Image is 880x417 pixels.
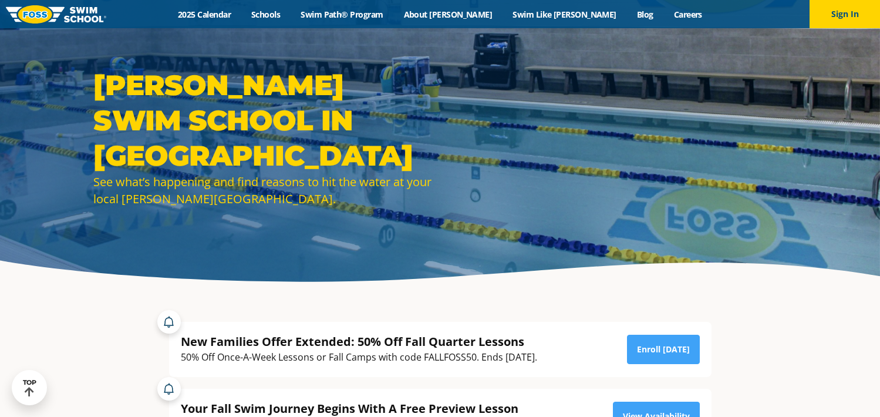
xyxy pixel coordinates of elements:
a: About [PERSON_NAME] [393,9,503,20]
a: 2025 Calendar [168,9,241,20]
a: Schools [241,9,291,20]
div: TOP [23,379,36,397]
div: Your Fall Swim Journey Begins With A Free Preview Lesson [181,401,575,416]
a: Careers [663,9,712,20]
div: See what’s happening and find reasons to hit the water at your local [PERSON_NAME][GEOGRAPHIC_DATA]. [93,173,434,207]
a: Enroll [DATE] [627,335,700,364]
a: Swim Like [PERSON_NAME] [503,9,627,20]
h1: [PERSON_NAME] Swim School in [GEOGRAPHIC_DATA] [93,68,434,173]
div: New Families Offer Extended: 50% Off Fall Quarter Lessons [181,334,537,349]
img: FOSS Swim School Logo [6,5,106,23]
a: Swim Path® Program [291,9,393,20]
div: 50% Off Once-A-Week Lessons or Fall Camps with code FALLFOSS50. Ends [DATE]. [181,349,537,365]
a: Blog [626,9,663,20]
